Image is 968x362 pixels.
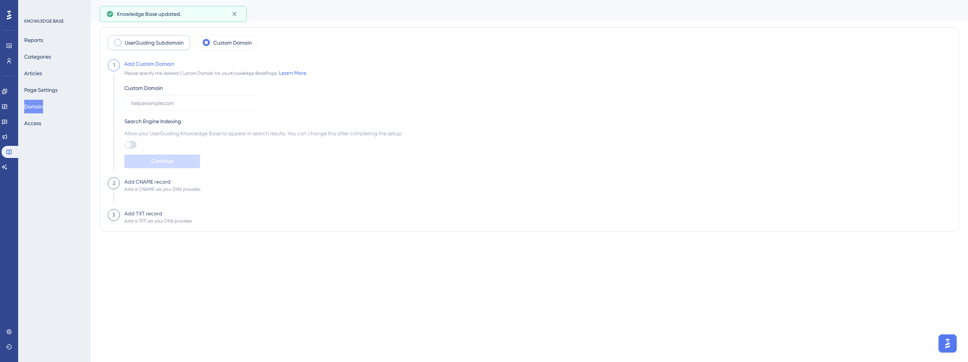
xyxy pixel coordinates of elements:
[131,99,253,107] input: help.example.com
[151,157,173,166] span: Continue
[24,116,41,130] button: Access
[124,84,163,93] div: Custom Domain
[24,50,51,63] button: Categories
[124,177,171,186] div: Add CNAME record
[124,117,402,126] div: Search Engine Indexing
[124,186,201,192] div: Add a CNAME via your DNS provider.
[124,59,174,68] div: Add Custom Domain
[279,70,306,76] a: Learn More
[117,9,181,19] span: Knowledge Base updated.
[113,61,115,70] div: 1
[124,218,193,224] div: Add a TXT via your DNS provider.
[124,155,200,168] button: Continue
[24,83,57,97] button: Page Settings
[24,67,42,80] button: Articles
[124,129,402,138] span: Allow your UserGuiding Knowledge Base to appear in search results. You can change this after comp...
[213,38,252,47] label: Custom Domain
[24,100,43,113] button: Domain
[113,179,115,188] div: 2
[936,332,959,355] iframe: UserGuiding AI Assistant Launcher
[24,33,43,47] button: Reports
[124,209,162,218] div: Add TXT record
[100,5,940,16] div: Domain
[112,210,115,220] div: 3
[125,38,184,47] label: UserGuiding Subdomain
[124,68,306,77] div: Please specify the desired Custom Domain for your Knowledge Base Page.
[24,18,64,24] div: KNOWLEDGE BASE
